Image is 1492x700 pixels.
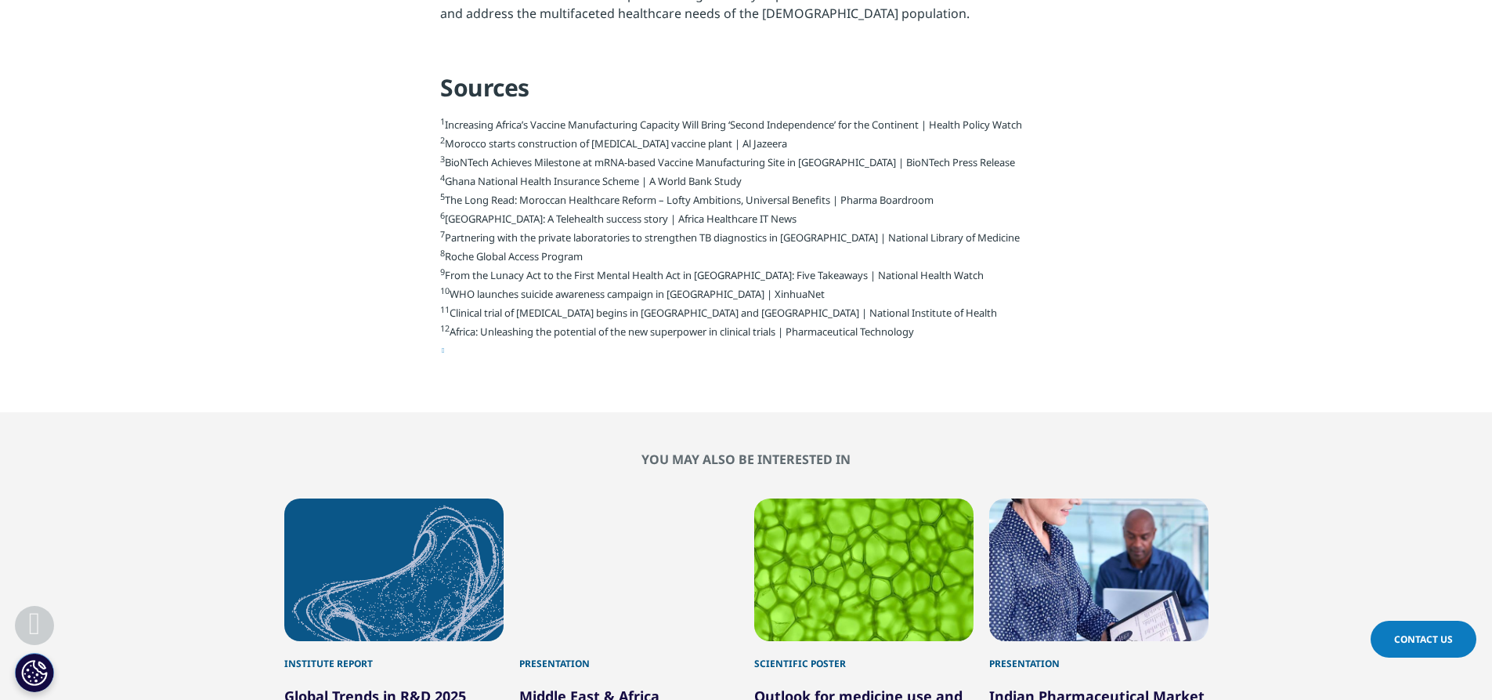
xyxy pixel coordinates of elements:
[440,303,450,315] sup: 11
[440,209,445,221] sup: 6
[440,172,445,183] sup: 4
[989,641,1208,671] div: Presentation
[440,247,445,259] sup: 8
[1394,633,1453,646] span: Contact Us
[440,228,445,240] sup: 7
[440,153,445,165] sup: 3
[15,653,54,692] button: Cookies Settings
[519,641,739,671] div: Presentation
[440,72,1052,115] h4: Sources
[440,190,445,202] sup: 5
[1371,621,1476,658] a: Contact Us
[440,115,445,127] sup: 1
[440,322,450,334] sup: 12
[284,641,504,671] div: Institute Report
[440,115,1052,373] p: Increasing Africa’s Vaccine Manufacturing Capacity Will Bring ‘Second Independence’ for the Conti...
[440,266,445,277] sup: 9
[284,452,1208,467] h2: You may also be interested in
[440,134,445,146] sup: 2
[754,641,974,671] div: Scientific Poster
[440,285,450,296] sup: 10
